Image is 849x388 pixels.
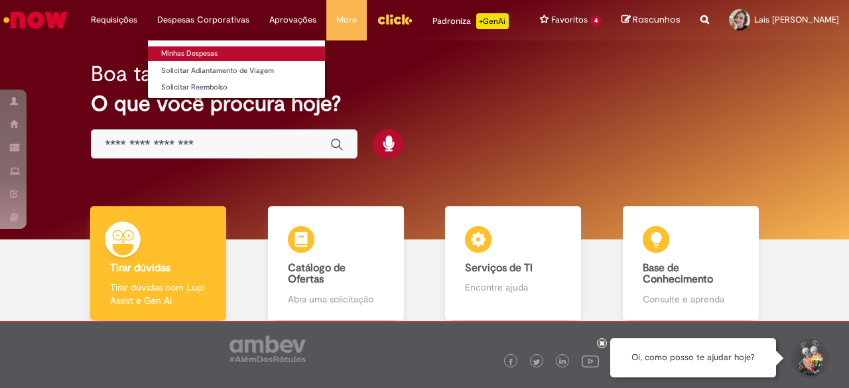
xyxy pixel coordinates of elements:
a: Tirar dúvidas Tirar dúvidas com Lupi Assist e Gen Ai [70,206,247,321]
span: More [336,13,357,27]
a: Solicitar Adiantamento de Viagem [148,64,325,78]
b: Catálogo de Ofertas [288,261,346,287]
img: logo_footer_facebook.png [507,359,514,365]
ul: Despesas Corporativas [147,40,326,99]
button: Iniciar Conversa de Suporte [789,338,829,378]
div: Oi, como posso te ajudar hoje? [610,338,776,377]
b: Tirar dúvidas [110,261,170,275]
a: Minhas Despesas [148,46,325,61]
img: click_logo_yellow_360x200.png [377,9,413,29]
span: Aprovações [269,13,316,27]
span: Rascunhos [633,13,681,26]
span: Despesas Corporativas [157,13,249,27]
img: logo_footer_linkedin.png [559,358,566,366]
span: Lais [PERSON_NAME] [754,14,839,25]
p: Encontre ajuda [465,281,561,294]
b: Serviços de TI [465,261,533,275]
b: Base de Conhecimento [643,261,713,287]
img: logo_footer_youtube.png [582,352,599,369]
p: Abra uma solicitação [288,292,384,306]
p: Consulte e aprenda [643,292,739,306]
p: +GenAi [476,13,509,29]
a: Solicitar Reembolso [148,80,325,95]
p: Tirar dúvidas com Lupi Assist e Gen Ai [110,281,206,307]
span: Favoritos [551,13,588,27]
h2: O que você procura hoje? [91,92,757,115]
div: Padroniza [432,13,509,29]
img: ServiceNow [1,7,70,33]
img: logo_footer_twitter.png [533,359,540,365]
a: Catálogo de Ofertas Abra uma solicitação [247,206,425,321]
span: Requisições [91,13,137,27]
img: logo_footer_ambev_rotulo_gray.png [229,336,306,362]
h2: Boa tarde, Lais [91,62,232,86]
a: Base de Conhecimento Consulte e aprenda [602,206,780,321]
a: Serviços de TI Encontre ajuda [424,206,602,321]
span: 4 [590,15,602,27]
a: Rascunhos [621,14,681,27]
